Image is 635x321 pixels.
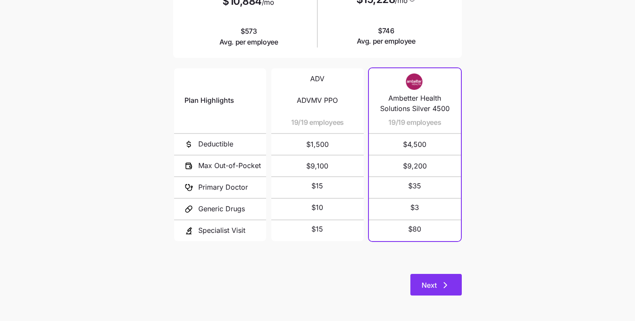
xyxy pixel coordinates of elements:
[198,160,261,171] span: Max Out-of-Pocket
[379,134,451,155] span: $4,500
[408,181,421,191] span: $35
[198,139,233,149] span: Deductible
[282,134,353,155] span: $1,500
[198,225,245,236] span: Specialist Visit
[410,274,462,296] button: Next
[388,117,441,128] span: 19/19 employees
[410,202,419,213] span: $3
[357,25,416,47] span: $746
[184,95,234,106] span: Plan Highlights
[422,280,437,290] span: Next
[198,203,245,214] span: Generic Drugs
[408,224,421,235] span: $80
[311,224,323,235] span: $15
[310,73,324,84] span: ADV
[297,95,338,106] span: ADVMV PPO
[219,37,278,48] span: Avg. per employee
[219,26,278,48] span: $573
[379,93,451,114] span: Ambetter Health Solutions Silver 4500
[291,117,344,128] span: 19/19 employees
[397,73,432,90] img: Carrier
[379,156,451,176] span: $9,200
[311,181,323,191] span: $15
[198,182,248,193] span: Primary Doctor
[282,156,353,176] span: $9,100
[311,202,323,213] span: $10
[357,36,416,47] span: Avg. per employee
